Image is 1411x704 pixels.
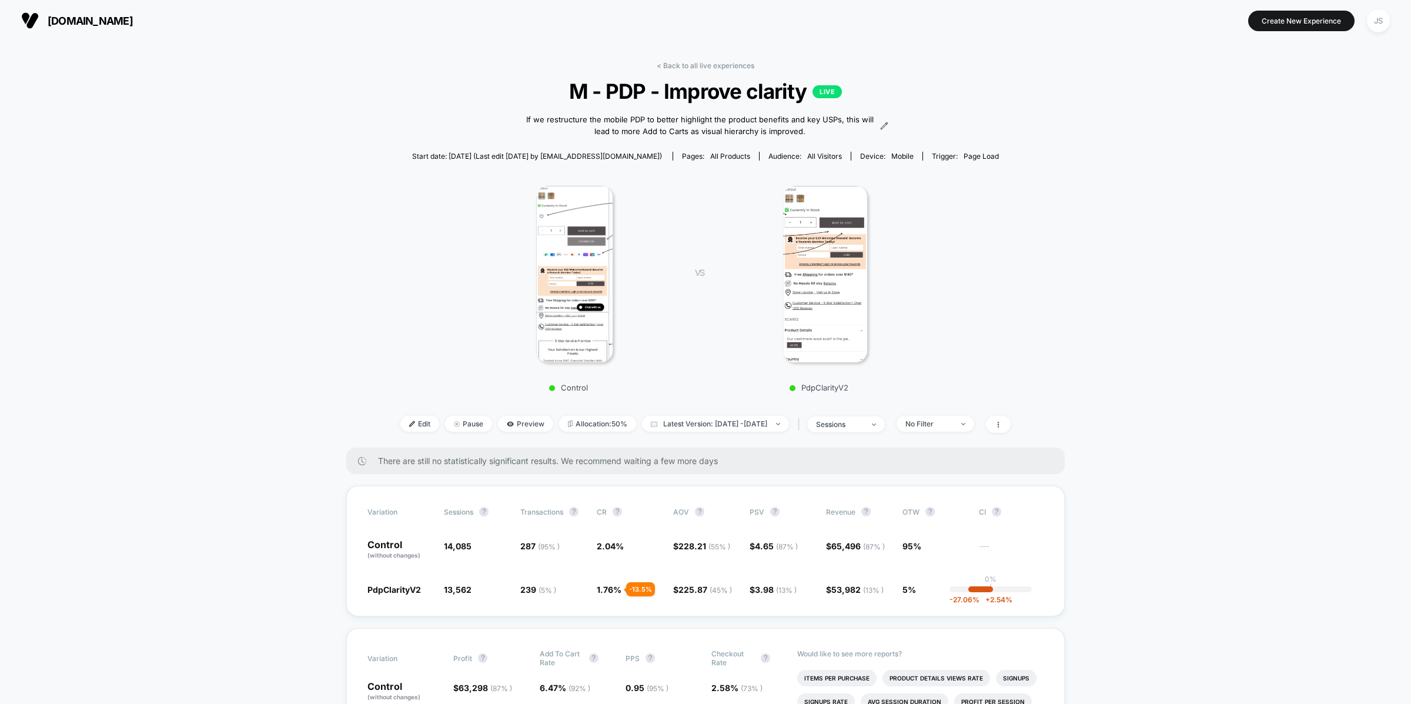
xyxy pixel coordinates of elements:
[444,508,473,516] span: Sessions
[367,682,442,702] p: Control
[678,541,730,551] span: 228.21
[367,507,432,516] span: Variation
[540,649,583,667] span: Add To Cart Rate
[882,670,990,686] li: Product Details Views Rate
[479,507,489,516] button: ?
[861,507,871,516] button: ?
[985,595,990,604] span: +
[520,508,563,516] span: Transactions
[626,582,655,596] div: - 13.5 %
[367,693,420,700] span: (without changes)
[21,12,39,29] img: Visually logo
[755,541,798,551] span: 4.65
[466,383,671,392] p: Control
[716,383,922,392] p: PdpClarityV2
[626,654,640,663] span: PPS
[459,683,512,693] span: 63,298
[708,542,730,551] span: ( 55 % )
[589,653,598,663] button: ?
[626,683,668,693] span: 0.95
[996,670,1036,686] li: Signups
[536,186,613,362] img: Control main
[642,416,789,432] span: Latest Version: [DATE] - [DATE]
[478,653,487,663] button: ?
[816,420,863,429] div: sessions
[961,423,965,425] img: end
[18,11,136,30] button: [DOMAIN_NAME]
[863,542,885,551] span: ( 87 % )
[597,541,624,551] span: 2.04 %
[367,585,421,595] span: PdpClarityV2
[540,683,590,693] span: 6.47 %
[872,423,876,426] img: end
[826,541,885,551] span: $
[400,416,439,432] span: Edit
[979,595,1012,604] span: 2.54 %
[741,684,763,693] span: ( 73 % )
[454,421,460,427] img: end
[453,683,512,693] span: $
[523,114,878,137] span: If we restructure the mobile PDP to better highlight the product benefits and key USPs, this will...
[891,152,914,161] span: mobile
[673,585,732,595] span: $
[444,585,472,595] span: 13,562
[538,542,560,551] span: ( 95 % )
[826,508,855,516] span: Revenue
[711,649,755,667] span: Checkout Rate
[902,541,921,551] span: 95%
[520,585,556,595] span: 239
[831,585,884,595] span: 53,982
[863,586,884,595] span: ( 13 % )
[444,541,472,551] span: 14,085
[682,152,750,161] div: Pages:
[569,684,590,693] span: ( 92 % )
[851,152,922,161] span: Device:
[979,543,1044,560] span: ---
[678,585,732,595] span: 225.87
[498,416,553,432] span: Preview
[992,507,1001,516] button: ?
[48,15,133,27] span: [DOMAIN_NAME]
[646,653,655,663] button: ?
[750,541,798,551] span: $
[807,152,842,161] span: All Visitors
[925,507,935,516] button: ?
[964,152,999,161] span: Page Load
[711,683,763,693] span: 2.58 %
[750,585,797,595] span: $
[770,507,780,516] button: ?
[597,508,607,516] span: CR
[905,419,952,428] div: No Filter
[932,152,999,161] div: Trigger:
[902,585,916,595] span: 5%
[520,541,560,551] span: 287
[431,79,980,104] span: M - PDP - Improve clarity
[1248,11,1355,31] button: Create New Experience
[597,585,621,595] span: 1.76 %
[831,541,885,551] span: 65,496
[985,575,997,583] p: 0%
[776,423,780,425] img: end
[651,421,657,427] img: calendar
[539,586,556,595] span: ( 5 % )
[710,152,750,161] span: all products
[657,61,754,70] a: < Back to all live experiences
[412,152,662,161] span: Start date: [DATE] (Last edit [DATE] by [EMAIL_ADDRESS][DOMAIN_NAME])
[647,684,668,693] span: ( 95 % )
[826,585,884,595] span: $
[1363,9,1393,33] button: JS
[755,585,797,595] span: 3.98
[1367,9,1390,32] div: JS
[797,670,877,686] li: Items Per Purchase
[989,583,992,592] p: |
[979,507,1044,516] span: CI
[783,186,867,362] img: PdpClarityV2 main
[695,507,704,516] button: ?
[768,152,842,161] div: Audience:
[453,654,472,663] span: Profit
[797,649,1044,658] p: Would like to see more reports?
[569,507,579,516] button: ?
[409,421,415,427] img: edit
[673,541,730,551] span: $
[750,508,764,516] span: PSV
